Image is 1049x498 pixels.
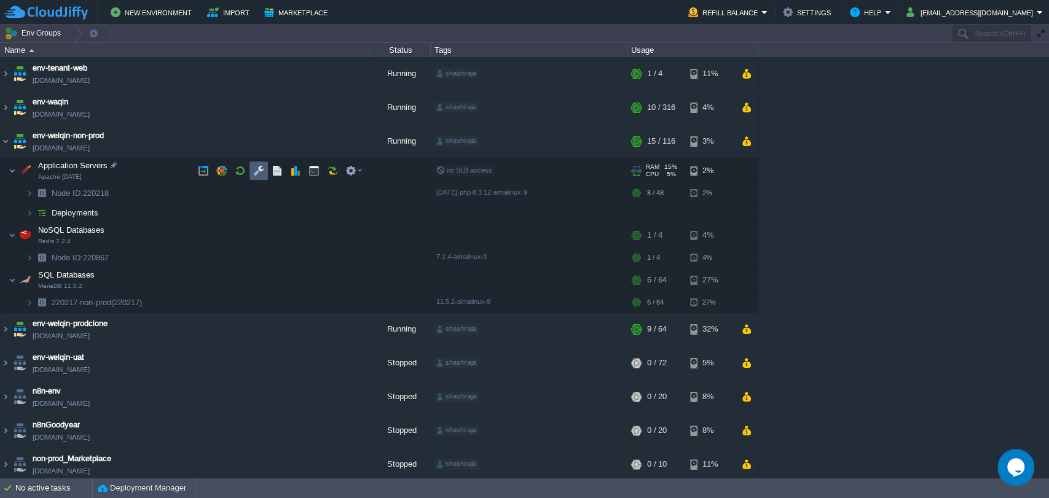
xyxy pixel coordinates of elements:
[369,57,431,90] div: Running
[50,252,111,263] span: 220867
[33,351,84,364] a: env-welqin-uat
[690,158,730,183] div: 2%
[647,223,662,247] div: 1 / 4
[647,125,675,158] div: 15 / 116
[37,225,106,235] span: NoSQL Databases
[906,5,1037,20] button: [EMAIL_ADDRESS][DOMAIN_NAME]
[690,313,730,346] div: 32%
[647,91,675,124] div: 10 / 316
[1,57,10,90] img: AMDAwAAAACH5BAEAAAAALAAAAAABAAEAAAICRAEAOw==
[37,161,109,170] a: Application ServersApache [DATE]
[50,208,100,218] a: Deployments
[690,125,730,158] div: 3%
[33,108,90,120] a: [DOMAIN_NAME]
[688,5,761,20] button: Refill Balance
[647,313,667,346] div: 9 / 64
[436,166,492,174] span: no SLB access
[647,184,664,203] div: 8 / 48
[11,346,28,379] img: AMDAwAAAACH5BAEAAAAALAAAAAABAAEAAAICRAEAOw==
[50,297,144,308] a: 220217-non-prod(220217)
[111,298,142,307] span: (220217)
[33,203,50,222] img: AMDAwAAAACH5BAEAAAAALAAAAAABAAEAAAICRAEAOw==
[33,465,90,477] a: [DOMAIN_NAME]
[52,253,83,262] span: Node ID:
[26,203,33,222] img: AMDAwAAAACH5BAEAAAAALAAAAAABAAEAAAICRAEAOw==
[690,448,730,481] div: 11%
[38,282,82,290] span: MariaDB 11.5.2
[9,223,16,247] img: AMDAwAAAACH5BAEAAAAALAAAAAABAAEAAAICRAEAOw==
[29,49,34,52] img: AMDAwAAAACH5BAEAAAAALAAAAAABAAEAAAICRAEAOw==
[690,223,730,247] div: 4%
[1,448,10,481] img: AMDAwAAAACH5BAEAAAAALAAAAAABAAEAAAICRAEAOw==
[9,158,16,183] img: AMDAwAAAACH5BAEAAAAALAAAAAABAAEAAAICRAEAOw==
[1,43,369,57] div: Name
[37,270,96,280] span: SQL Databases
[9,268,16,292] img: AMDAwAAAACH5BAEAAAAALAAAAAABAAEAAAICRAEAOw==
[369,346,431,379] div: Stopped
[50,188,111,198] a: Node ID:220218
[111,5,195,20] button: New Environment
[690,91,730,124] div: 4%
[33,96,68,108] span: env-waqin
[690,57,730,90] div: 11%
[434,357,479,368] div: shashiraja
[783,5,835,20] button: Settings
[646,171,659,178] span: CPU
[647,293,664,312] div: 6 / 64
[264,5,331,20] button: Marketplace
[33,419,80,431] a: n8nGoodyear
[647,380,667,413] div: 0 / 20
[690,414,730,447] div: 8%
[33,330,90,342] span: [DOMAIN_NAME]
[11,91,28,124] img: AMDAwAAAACH5BAEAAAAALAAAAAABAAEAAAICRAEAOw==
[647,346,667,379] div: 0 / 72
[207,5,253,20] button: Import
[11,125,28,158] img: AMDAwAAAACH5BAEAAAAALAAAAAABAAEAAAICRAEAOw==
[33,364,90,376] a: [DOMAIN_NAME]
[4,5,88,20] img: CloudJiffy
[1,125,10,158] img: AMDAwAAAACH5BAEAAAAALAAAAAABAAEAAAICRAEAOw==
[37,225,106,235] a: NoSQL DatabasesRedis 7.2.4
[690,248,730,267] div: 4%
[1,414,10,447] img: AMDAwAAAACH5BAEAAAAALAAAAAABAAEAAAICRAEAOw==
[434,136,479,147] div: shashiraja
[647,448,667,481] div: 0 / 10
[33,62,87,74] span: env-tenant-web
[647,57,662,90] div: 1 / 4
[26,293,33,312] img: AMDAwAAAACH5BAEAAAAALAAAAAABAAEAAAICRAEAOw==
[369,91,431,124] div: Running
[647,414,667,447] div: 0 / 20
[369,448,431,481] div: Stopped
[33,74,90,87] a: [DOMAIN_NAME]
[370,43,430,57] div: Status
[690,293,730,312] div: 27%
[369,380,431,413] div: Stopped
[33,142,90,154] a: [DOMAIN_NAME]
[369,414,431,447] div: Stopped
[98,482,186,494] button: Deployment Manager
[37,270,96,279] a: SQL DatabasesMariaDB 11.5.2
[37,160,109,171] span: Application Servers
[434,102,479,113] div: shashiraja
[4,25,65,42] button: Env Groups
[38,173,82,181] span: Apache [DATE]
[690,268,730,292] div: 27%
[33,317,108,330] a: env-welqin-prodclone
[997,449,1037,486] iframe: chat widget
[26,248,33,267] img: AMDAwAAAACH5BAEAAAAALAAAAAABAAEAAAICRAEAOw==
[646,163,659,171] span: RAM
[50,297,144,308] span: 220217-non-prod
[434,459,479,470] div: shashiraja
[50,252,111,263] a: Node ID:220867
[850,5,885,20] button: Help
[664,171,676,178] span: 5%
[434,68,479,79] div: shashiraja
[436,189,527,196] span: [DATE]-php-8.3.12-almalinux-9
[33,397,90,410] a: [DOMAIN_NAME]
[628,43,758,57] div: Usage
[17,268,34,292] img: AMDAwAAAACH5BAEAAAAALAAAAAABAAEAAAICRAEAOw==
[436,253,487,260] span: 7.2.4-almalinux-9
[33,431,90,443] a: [DOMAIN_NAME]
